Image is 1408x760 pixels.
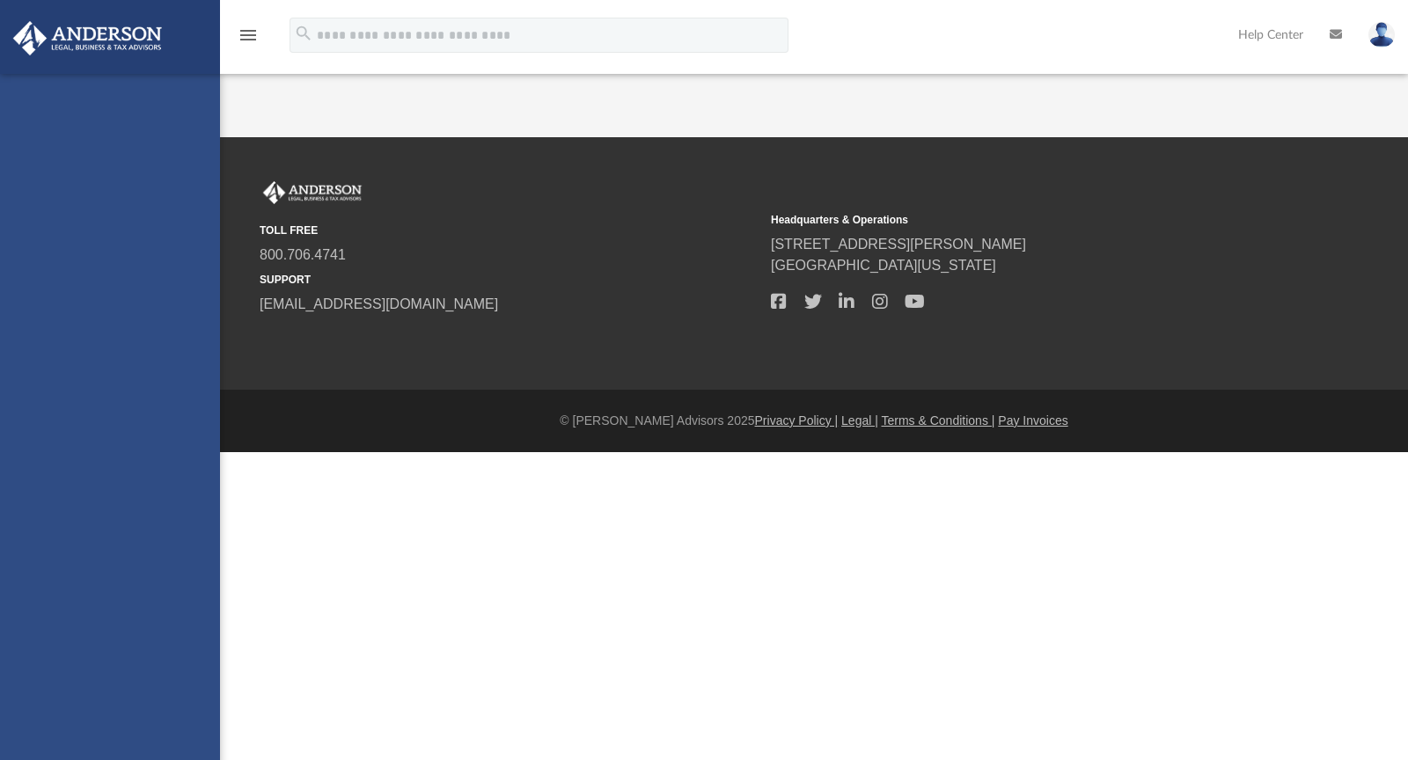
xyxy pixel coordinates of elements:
[238,33,259,46] a: menu
[260,296,498,311] a: [EMAIL_ADDRESS][DOMAIN_NAME]
[771,237,1026,252] a: [STREET_ADDRESS][PERSON_NAME]
[8,21,167,55] img: Anderson Advisors Platinum Portal
[238,25,259,46] i: menu
[260,181,365,204] img: Anderson Advisors Platinum Portal
[1368,22,1395,47] img: User Pic
[755,413,839,427] a: Privacy Policy |
[260,223,759,238] small: TOLL FREE
[771,258,996,273] a: [GEOGRAPHIC_DATA][US_STATE]
[998,413,1067,427] a: Pay Invoices
[260,247,346,262] a: 800.706.4741
[882,413,995,427] a: Terms & Conditions |
[771,212,1270,228] small: Headquarters & Operations
[294,24,313,43] i: search
[220,412,1408,430] div: © [PERSON_NAME] Advisors 2025
[841,413,878,427] a: Legal |
[260,272,759,288] small: SUPPORT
